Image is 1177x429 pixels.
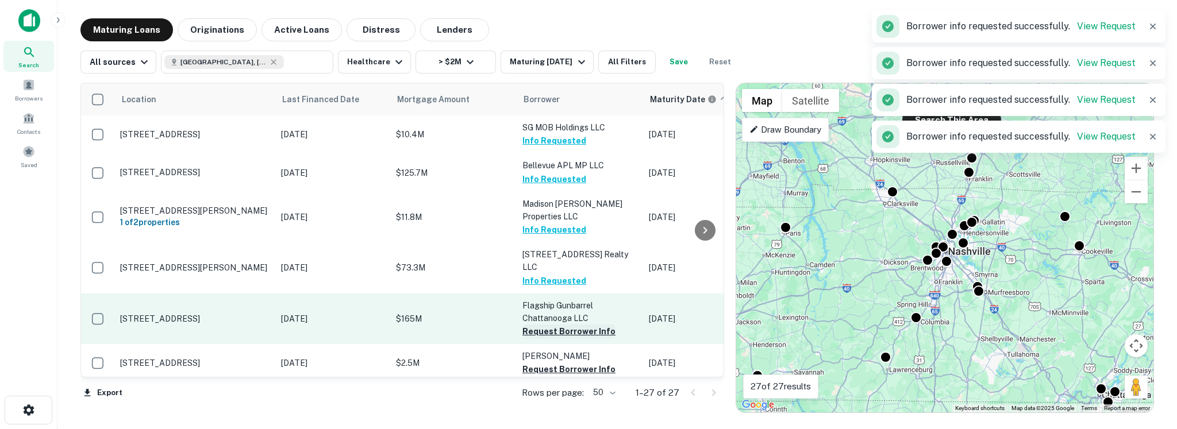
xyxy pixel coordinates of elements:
[21,160,37,169] span: Saved
[281,312,384,325] p: [DATE]
[396,312,511,325] p: $165M
[522,324,616,338] button: Request Borrower Info
[739,397,777,412] a: Open this area in Google Maps (opens a new window)
[649,261,752,274] p: [DATE]
[522,248,637,273] p: [STREET_ADDRESS] Realty LLC
[522,159,637,172] p: Bellevue APL MP LLC
[15,94,43,103] span: Borrowers
[281,211,384,223] p: [DATE]
[396,211,511,223] p: $11.8M
[120,167,270,177] p: [STREET_ADDRESS]
[649,211,752,223] p: [DATE]
[906,93,1136,107] p: Borrower info requested successfully.
[1011,405,1074,411] span: Map data ©2025 Google
[650,93,717,106] div: Maturity dates displayed may be estimated. Please contact the lender for the most accurate maturi...
[522,299,637,324] p: Flagship Gunbarrel Chattanooga LLC
[180,57,267,67] span: [GEOGRAPHIC_DATA], [GEOGRAPHIC_DATA], [GEOGRAPHIC_DATA]
[749,123,821,137] p: Draw Boundary
[906,130,1136,144] p: Borrower info requested successfully.
[524,92,560,106] span: Borrower
[275,83,390,115] th: Last Financed Date
[522,386,584,400] p: Rows per page:
[3,141,54,172] a: Saved
[660,51,697,74] button: Save your search to get updates of matches that match your search criteria.
[114,83,275,115] th: Location
[649,357,752,369] p: [DATE]
[121,92,171,106] span: Location
[120,129,270,140] p: [STREET_ADDRESS]
[1077,57,1136,68] a: View Request
[17,127,40,136] span: Contacts
[18,9,40,32] img: capitalize-icon.png
[955,404,1005,412] button: Keyboard shortcuts
[906,20,1136,33] p: Borrower info requested successfully.
[636,386,679,400] p: 1–27 of 27
[1081,405,1097,411] a: Terms (opens in new tab)
[3,74,54,105] a: Borrowers
[396,357,511,369] p: $2.5M
[522,134,586,148] button: Info Requested
[90,55,151,69] div: All sources
[282,92,374,106] span: Last Financed Date
[739,397,777,412] img: Google
[751,380,811,393] p: 27 of 27 results
[598,51,656,74] button: All Filters
[396,261,511,274] p: $73.3M
[522,362,616,376] button: Request Borrower Info
[390,83,517,115] th: Mortgage Amount
[281,261,384,274] p: [DATE]
[3,41,54,72] a: Search
[338,51,411,74] button: Healthcare
[906,56,1136,70] p: Borrower info requested successfully.
[650,93,732,106] span: Maturity dates displayed may be estimated. Please contact the lender for the most accurate maturi...
[736,83,1153,412] div: 0 0
[3,107,54,138] a: Contacts
[396,167,511,179] p: $125.7M
[120,314,270,324] p: [STREET_ADDRESS]
[517,83,643,115] th: Borrower
[510,55,588,69] div: Maturing [DATE]
[782,89,839,112] button: Show satellite imagery
[18,60,39,69] span: Search
[281,167,384,179] p: [DATE]
[281,357,384,369] p: [DATE]
[120,206,270,216] p: [STREET_ADDRESS][PERSON_NAME]
[1125,180,1148,203] button: Zoom out
[397,92,484,106] span: Mortgage Amount
[120,216,270,229] h6: 1 of 2 properties
[396,128,511,141] p: $10.4M
[742,89,782,112] button: Show street map
[416,51,496,74] button: > $2M
[522,198,637,223] p: Madison [PERSON_NAME] Properties LLC
[522,172,586,186] button: Info Requested
[1120,337,1177,392] iframe: Chat Widget
[588,384,617,401] div: 50
[522,350,637,362] p: [PERSON_NAME]
[501,51,593,74] button: Maturing [DATE]
[702,51,738,74] button: Reset
[281,128,384,141] p: [DATE]
[1077,131,1136,142] a: View Request
[522,121,637,134] p: SG MOB Holdings LLC
[649,167,752,179] p: [DATE]
[649,312,752,325] p: [DATE]
[1125,157,1148,180] button: Zoom in
[120,358,270,368] p: [STREET_ADDRESS]
[1125,334,1148,357] button: Map camera controls
[120,262,270,273] p: [STREET_ADDRESS][PERSON_NAME]
[522,223,586,237] button: Info Requested
[80,51,156,74] button: All sources
[178,18,257,41] button: Originations
[420,18,489,41] button: Lenders
[650,93,705,106] h6: Maturity Date
[522,274,586,288] button: Info Requested
[80,384,125,401] button: Export
[347,18,416,41] button: Distress
[643,83,758,115] th: Maturity dates displayed may be estimated. Please contact the lender for the most accurate maturi...
[1077,21,1136,32] a: View Request
[1077,94,1136,105] a: View Request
